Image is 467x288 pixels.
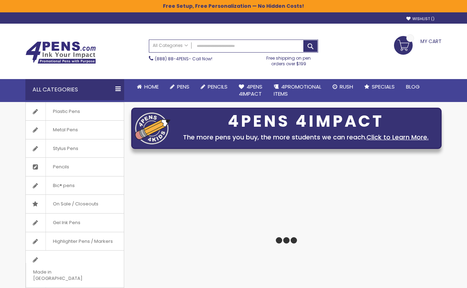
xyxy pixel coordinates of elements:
[259,53,319,67] div: Free shipping on pen orders over $199
[155,56,189,62] a: (888) 88-4PENS
[233,79,268,102] a: 4Pens4impact
[26,195,124,213] a: On Sale / Closeouts
[177,83,189,90] span: Pens
[26,102,124,121] a: Plastic Pens
[268,79,327,102] a: 4PROMOTIONALITEMS
[25,79,124,100] div: All Categories
[26,214,124,232] a: Gel Ink Pens
[372,83,395,90] span: Specials
[46,214,87,232] span: Gel Ink Pens
[153,43,188,48] span: All Categories
[26,121,124,139] a: Metal Pens
[46,232,120,251] span: Highlighter Pens / Markers
[239,83,262,97] span: 4Pens 4impact
[155,56,212,62] span: - Call Now!
[149,40,192,52] a: All Categories
[46,102,87,121] span: Plastic Pens
[46,121,85,139] span: Metal Pens
[26,158,124,176] a: Pencils
[327,79,359,95] a: Rush
[144,83,159,90] span: Home
[174,114,438,129] div: 4PENS 4IMPACT
[406,16,435,22] a: Wishlist
[25,41,96,64] img: 4Pens Custom Pens and Promotional Products
[26,263,106,287] span: Made in [GEOGRAPHIC_DATA]
[26,139,124,158] a: Stylus Pens
[400,79,425,95] a: Blog
[26,232,124,251] a: Highlighter Pens / Markers
[340,83,353,90] span: Rush
[135,112,170,144] img: four_pen_logo.png
[366,133,429,142] a: Click to Learn More.
[174,132,438,142] div: The more pens you buy, the more students we can reach.
[46,158,76,176] span: Pencils
[46,195,105,213] span: On Sale / Closeouts
[274,83,321,97] span: 4PROMOTIONAL ITEMS
[26,176,124,195] a: Bic® pens
[46,176,82,195] span: Bic® pens
[195,79,233,95] a: Pencils
[359,79,400,95] a: Specials
[26,251,124,287] a: Made in [GEOGRAPHIC_DATA]
[208,83,228,90] span: Pencils
[131,79,164,95] a: Home
[46,139,85,158] span: Stylus Pens
[164,79,195,95] a: Pens
[406,83,420,90] span: Blog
